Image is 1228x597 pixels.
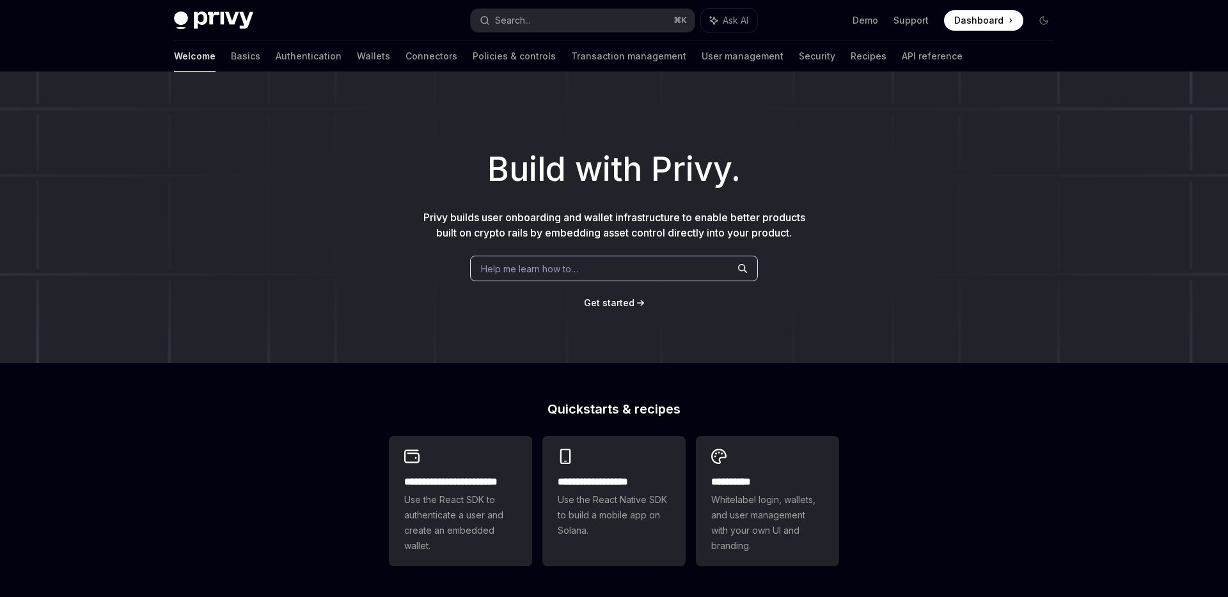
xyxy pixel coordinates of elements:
a: Demo [853,14,878,27]
a: Get started [584,297,634,309]
a: **** **** **** ***Use the React Native SDK to build a mobile app on Solana. [542,436,686,566]
span: Use the React SDK to authenticate a user and create an embedded wallet. [404,492,517,554]
a: Basics [231,41,260,72]
a: Security [799,41,835,72]
h1: Build with Privy. [20,144,1208,194]
button: Toggle dark mode [1034,10,1054,31]
span: ⌘ K [673,15,687,26]
a: Wallets [357,41,390,72]
span: Use the React Native SDK to build a mobile app on Solana. [558,492,670,538]
a: Welcome [174,41,216,72]
span: Privy builds user onboarding and wallet infrastructure to enable better products built on crypto ... [423,211,805,239]
a: Authentication [276,41,342,72]
span: Whitelabel login, wallets, and user management with your own UI and branding. [711,492,824,554]
span: Dashboard [954,14,1004,27]
a: Transaction management [571,41,686,72]
span: Get started [584,297,634,308]
h2: Quickstarts & recipes [389,403,839,415]
a: User management [702,41,783,72]
img: dark logo [174,12,253,29]
a: Support [893,14,929,27]
a: Dashboard [944,10,1023,31]
span: Ask AI [723,14,748,27]
a: Recipes [851,41,886,72]
span: Help me learn how to… [481,262,578,275]
button: Search...⌘K [471,9,695,32]
a: **** *****Whitelabel login, wallets, and user management with your own UI and branding. [696,436,839,566]
a: Connectors [405,41,457,72]
button: Ask AI [701,9,757,32]
a: API reference [902,41,963,72]
a: Policies & controls [473,41,556,72]
div: Search... [495,13,531,28]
